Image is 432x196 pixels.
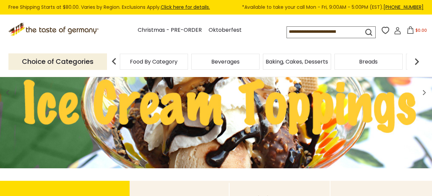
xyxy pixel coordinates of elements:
a: Christmas - PRE-ORDER [138,26,202,35]
a: [PHONE_NUMBER] [383,4,424,10]
a: Click here for details. [161,4,210,10]
a: Oktoberfest [209,26,242,35]
a: Beverages [211,59,240,64]
img: next arrow [410,55,424,68]
a: Breads [359,59,378,64]
span: $0.00 [415,27,427,33]
a: Baking, Cakes, Desserts [266,59,328,64]
button: $0.00 [403,26,431,36]
img: previous arrow [107,55,121,68]
p: Choice of Categories [8,53,107,70]
span: *Available to take your call Mon - Fri, 9:00AM - 5:00PM (EST). [242,3,424,11]
a: Food By Category [130,59,178,64]
div: Free Shipping Starts at $80.00. Varies by Region. Exclusions Apply. [8,3,424,11]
